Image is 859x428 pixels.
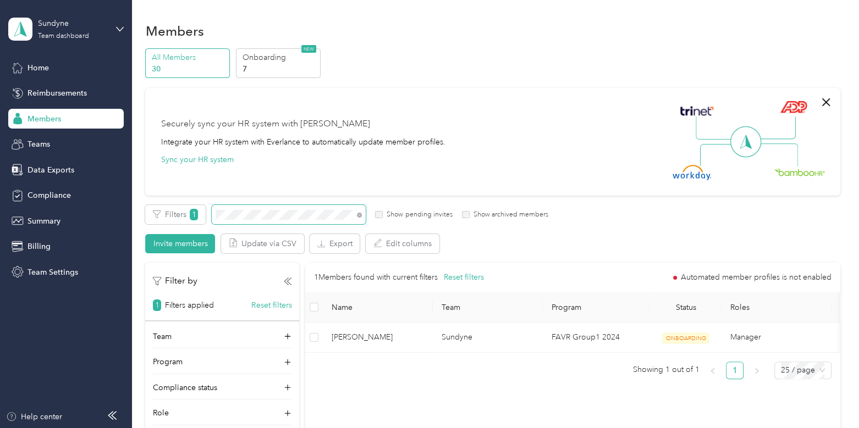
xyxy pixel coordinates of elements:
p: Team [153,331,172,342]
span: 1 [153,299,161,311]
label: Show archived members [470,210,548,220]
button: Edit columns [366,234,439,253]
span: Team Settings [27,266,78,278]
button: Filters1 [145,205,206,224]
div: Page Size [774,362,832,379]
li: Previous Page [704,362,722,379]
span: right [753,368,760,374]
button: Export [310,234,360,253]
button: Update via CSV [221,234,304,253]
li: Next Page [748,362,766,379]
img: ADP [780,101,807,113]
td: ONBOARDING [650,323,722,353]
div: Sundyne [38,18,107,29]
th: Program [543,292,650,323]
img: Line Right Up [757,116,796,140]
img: Line Right Down [759,143,798,167]
p: 30 [152,63,227,75]
button: Reset filters [251,299,291,311]
span: Summary [27,215,60,227]
span: Automated member profiles is not enabled [681,274,832,281]
p: Onboarding [242,52,317,63]
iframe: Everlance-gr Chat Button Frame [797,366,859,428]
td: Sundyne [433,323,543,353]
span: [PERSON_NAME] [332,331,424,343]
img: Line Left Down [700,143,738,166]
span: Teams [27,138,50,150]
a: 1 [726,362,743,379]
button: right [748,362,766,379]
button: left [704,362,722,379]
button: Invite members [145,234,215,253]
div: Securely sync your HR system with [PERSON_NAME] [161,118,370,131]
button: Sync your HR system [161,154,233,165]
button: Help center [6,411,62,423]
p: 1 Members found with current filters [314,271,438,284]
p: All Members [152,52,227,63]
img: Line Left Up [696,116,734,140]
td: Mir Khan [323,323,433,353]
span: Showing 1 out of 1 [633,362,700,378]
p: Role [153,407,169,419]
h1: Members [145,25,203,37]
span: 1 [190,209,198,220]
button: Reset filters [443,271,483,284]
th: Name [323,292,433,323]
span: NEW [301,45,316,53]
span: Compliance [27,190,71,201]
p: Filters applied [165,299,214,311]
label: Show pending invites [383,210,452,220]
img: Workday [673,165,711,180]
span: Members [27,113,61,125]
th: Team [433,292,543,323]
th: Roles [722,292,832,323]
span: 25 / page [781,362,825,379]
span: ONBOARDING [662,332,709,344]
td: Manager [722,323,832,353]
span: Name [332,303,424,312]
div: Integrate your HR system with Everlance to automatically update member profiles. [161,136,445,148]
p: Filter by [153,274,197,288]
th: Status [650,292,722,323]
span: Billing [27,241,51,252]
span: Data Exports [27,164,74,176]
img: BambooHR [774,168,825,176]
td: FAVR Group1 2024 [543,323,650,353]
span: left [709,368,716,374]
p: Compliance status [153,382,217,393]
span: Reimbursements [27,87,87,99]
img: Trinet [678,103,716,119]
div: Team dashboard [38,33,89,40]
span: Home [27,62,49,74]
p: Program [153,356,183,368]
p: 7 [242,63,317,75]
